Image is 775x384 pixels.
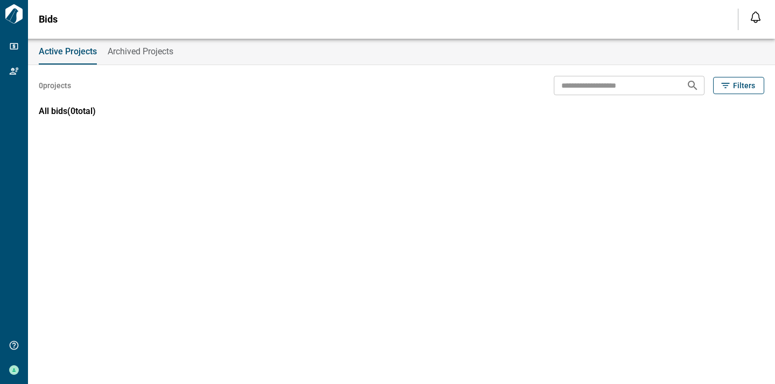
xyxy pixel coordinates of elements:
span: All bids ( 0 total) [39,106,96,116]
span: Bids [39,14,58,25]
iframe: Intercom live chat [738,347,764,373]
div: base tabs [28,39,775,65]
button: Filters [713,77,764,94]
span: 0 projects [39,80,71,91]
span: Filters [733,80,755,91]
button: Search projects [682,75,703,96]
button: Open notification feed [747,9,764,26]
span: Active Projects [39,46,97,57]
span: Archived Projects [108,46,173,57]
